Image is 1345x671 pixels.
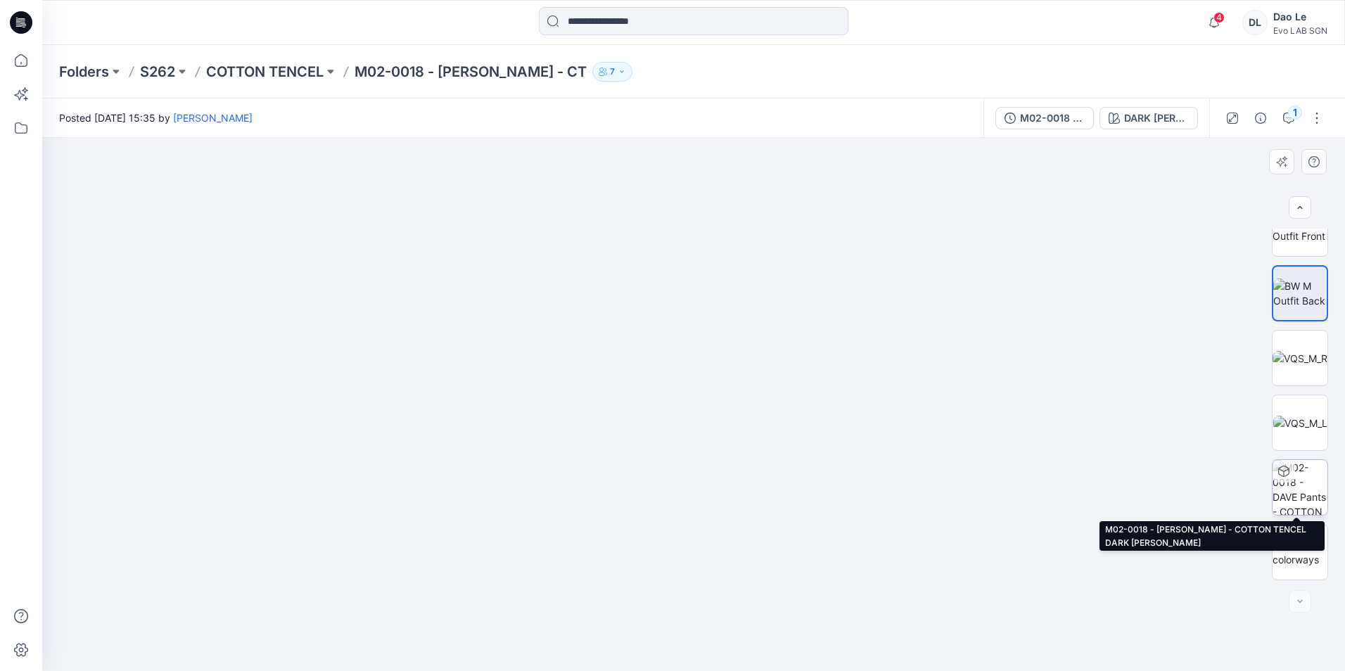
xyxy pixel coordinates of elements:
img: BW M Outfit Front [1273,214,1327,243]
button: DARK [PERSON_NAME] [1099,107,1198,129]
div: Dao Le [1273,8,1327,25]
button: 1 [1277,107,1300,129]
p: M02-0018 - [PERSON_NAME] - CT [355,62,587,82]
a: Folders [59,62,109,82]
div: Evo LAB SGN [1273,25,1327,36]
p: 7 [610,64,615,79]
img: BW M Outfit Back [1273,279,1327,308]
button: Details [1249,107,1272,129]
button: 7 [592,62,632,82]
img: All colorways [1273,537,1327,567]
a: [PERSON_NAME] [173,112,253,124]
div: 1 [1288,106,1302,120]
img: VQS_M_R [1273,351,1327,366]
a: S262 [140,62,175,82]
span: 4 [1213,12,1225,23]
div: M02-0018 - [PERSON_NAME] - COTTON TENCEL [1020,110,1085,126]
img: M02-0018 - DAVE Pants - COTTON TENCEL DARK LODEN [1273,460,1327,515]
a: COTTON TENCEL [206,62,324,82]
div: DL [1242,10,1268,35]
button: M02-0018 - [PERSON_NAME] - COTTON TENCEL [995,107,1094,129]
img: VQS_M_L [1273,416,1327,430]
span: Posted [DATE] 15:35 by [59,110,253,125]
div: DARK [PERSON_NAME] [1124,110,1189,126]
